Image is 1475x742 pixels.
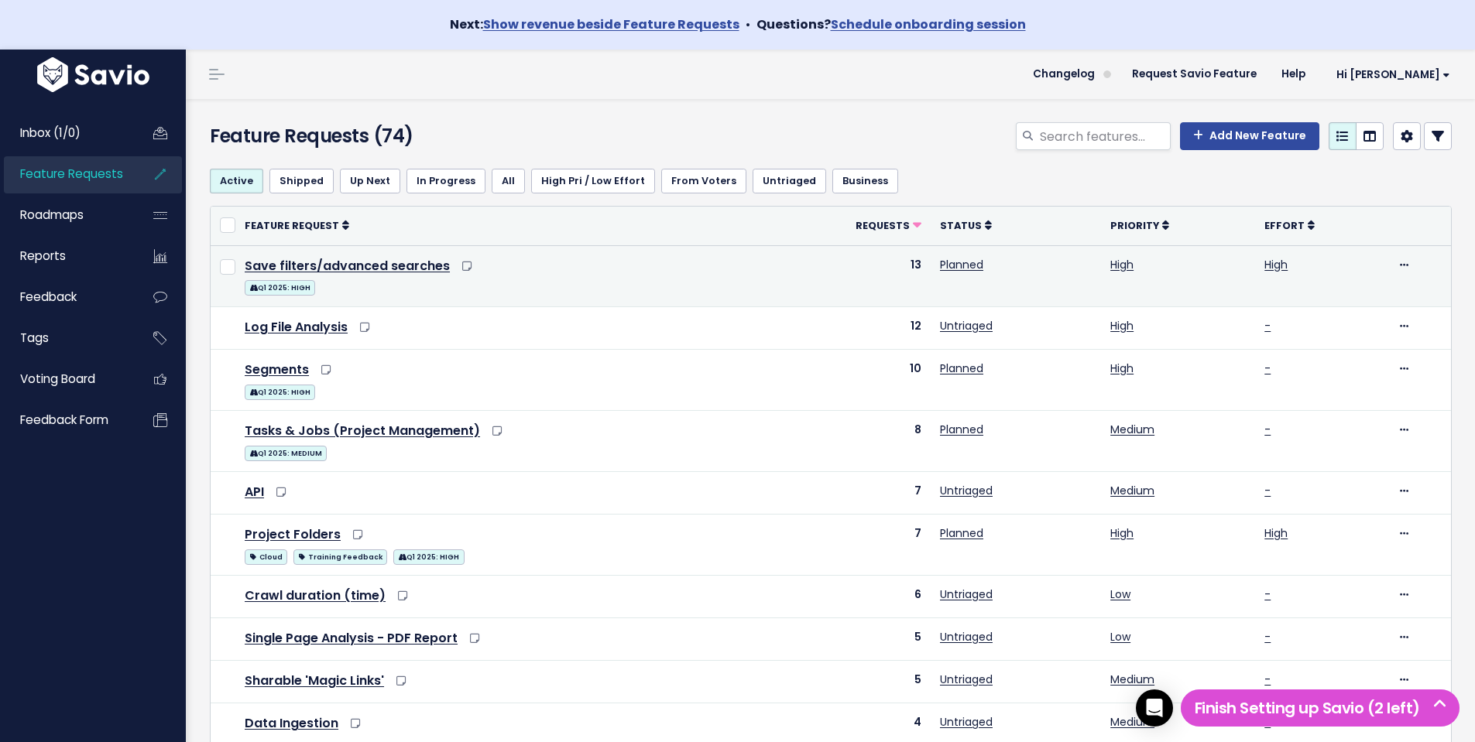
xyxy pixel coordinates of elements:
a: High [1110,318,1134,333]
h4: Feature Requests (74) [210,122,609,150]
span: Feature Requests [20,166,123,182]
a: Training Feedback [293,546,387,566]
a: Planned [940,361,983,376]
ul: Filter feature requests [210,169,1452,193]
a: Add New Feature [1180,122,1319,150]
a: Q1 2025: MEDIUM [245,443,327,462]
a: - [1264,361,1271,376]
td: 12 [769,306,931,349]
a: Medium [1110,714,1154,730]
img: logo-white.9d6f32f41409.svg [33,57,153,92]
span: Q1 2025: HIGH [245,280,315,296]
span: Cloud [245,549,287,565]
a: Hi [PERSON_NAME] [1318,63,1463,87]
a: Medium [1110,672,1154,687]
a: Request Savio Feature [1120,63,1269,86]
a: - [1264,318,1271,333]
a: Medium [1110,422,1154,437]
td: 7 [769,471,931,514]
span: • [746,15,750,33]
a: Untriaged [940,318,993,333]
strong: Next: [450,15,739,33]
a: Shipped [269,169,334,193]
span: Reports [20,248,66,264]
td: 10 [769,349,931,410]
a: Active [210,169,263,193]
a: Planned [940,525,983,541]
span: Feedback [20,289,77,305]
a: API [245,483,264,501]
a: High Pri / Low Effort [531,169,655,193]
td: 5 [769,618,931,661]
a: Reports [4,238,129,274]
a: Schedule onboarding session [831,15,1026,33]
a: Q1 2025: HIGH [393,546,464,566]
a: High [1110,257,1134,272]
h5: Finish Setting up Savio (2 left) [1188,696,1453,720]
a: Segments [245,361,309,378]
a: Log File Analysis [245,318,348,336]
a: Tasks & Jobs (Project Management) [245,422,480,439]
a: - [1264,586,1271,602]
a: High [1264,525,1288,541]
a: Up Next [340,169,400,193]
a: Inbox (1/0) [4,115,129,151]
a: Priority [1110,217,1169,233]
span: Q1 2025: HIGH [393,549,464,565]
a: Sharable 'Magic Links' [245,672,384,689]
span: Feedback form [20,412,108,428]
span: Priority [1110,219,1159,232]
a: Untriaged [940,586,993,602]
span: Changelog [1033,69,1095,80]
span: Q1 2025: MEDIUM [245,446,327,461]
a: Low [1110,586,1130,602]
a: Cloud [245,546,287,566]
span: Feature Request [245,219,339,232]
span: Voting Board [20,371,95,387]
a: Untriaged [940,629,993,645]
td: 13 [769,245,931,306]
input: Search features... [1038,122,1171,150]
a: High [1110,361,1134,376]
span: Requests [856,219,910,232]
span: Status [940,219,982,232]
a: Single Page Analysis - PDF Report [245,629,458,647]
a: Feedback [4,279,129,315]
td: 6 [769,575,931,617]
a: Planned [940,257,983,272]
a: Requests [856,217,921,233]
a: Medium [1110,483,1154,498]
a: Feedback form [4,402,129,438]
a: - [1264,629,1271,645]
span: Hi [PERSON_NAME] [1336,69,1450,80]
a: Status [940,217,992,233]
a: Untriaged [940,483,993,498]
span: Effort [1264,219,1305,232]
span: Tags [20,330,49,346]
a: Save filters/advanced searches [245,257,450,275]
a: Low [1110,629,1130,645]
a: Feature Requests [4,156,129,192]
a: Voting Board [4,361,129,397]
a: Feature Request [245,217,349,233]
a: - [1264,672,1271,687]
a: In Progress [406,169,485,193]
td: 8 [769,410,931,471]
a: Crawl duration (time) [245,586,386,604]
strong: Questions? [756,15,1026,33]
td: 5 [769,661,931,703]
span: Training Feedback [293,549,387,565]
a: Help [1269,63,1318,86]
div: Open Intercom Messenger [1136,689,1173,727]
a: - [1264,483,1271,498]
a: Untriaged [940,714,993,730]
a: Untriaged [940,672,993,687]
a: Tags [4,320,129,356]
a: High [1264,257,1288,272]
a: Q1 2025: HIGH [245,277,315,296]
span: Q1 2025: HIGH [245,385,315,400]
span: Inbox (1/0) [20,125,81,141]
a: Effort [1264,217,1315,233]
a: High [1110,525,1134,541]
a: Roadmaps [4,197,129,233]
